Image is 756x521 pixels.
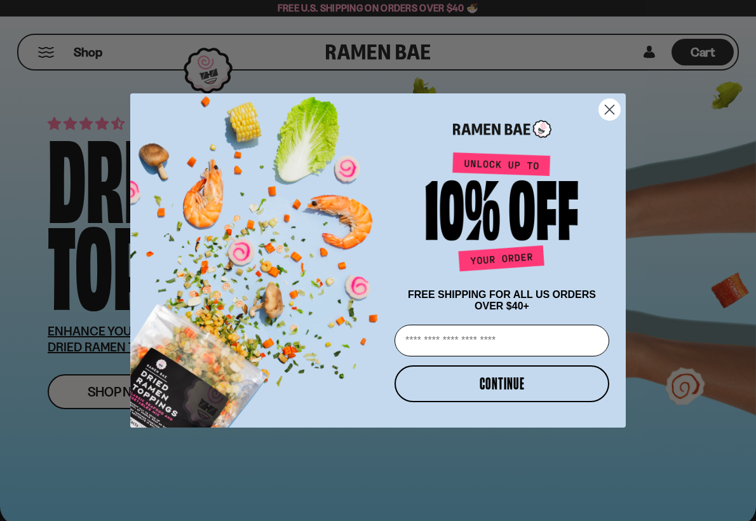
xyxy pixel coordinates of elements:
[453,119,551,140] img: Ramen Bae Logo
[422,152,581,276] img: Unlock up to 10% off
[408,289,596,311] span: FREE SHIPPING FOR ALL US ORDERS OVER $40+
[130,82,389,428] img: ce7035ce-2e49-461c-ae4b-8ade7372f32c.png
[395,365,609,402] button: CONTINUE
[598,98,621,121] button: Close dialog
